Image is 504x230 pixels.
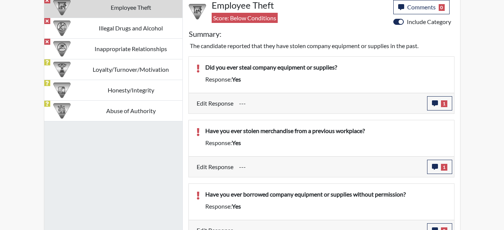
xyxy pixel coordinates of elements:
img: CATEGORY%20ICON-17.40ef8247.png [53,61,71,78]
td: Loyalty/Turnover/Motivation [80,59,182,80]
p: The candidate reported that they have stolen company equipment or supplies in the past. [190,41,453,50]
td: Abuse of Authority [80,100,182,121]
span: 0 [439,4,445,11]
img: CATEGORY%20ICON-12.0f6f1024.png [53,20,71,37]
span: 1 [441,164,447,171]
img: CATEGORY%20ICON-07.58b65e52.png [189,3,206,20]
label: Edit Response [197,96,233,110]
h5: Summary: [189,29,221,38]
img: CATEGORY%20ICON-14.139f8ef7.png [53,40,71,57]
span: 1 [441,100,447,107]
div: Response: [200,138,452,147]
img: CATEGORY%20ICON-11.a5f294f4.png [53,82,71,99]
span: yes [232,76,241,83]
td: Illegal Drugs and Alcohol [80,18,182,38]
span: Score: Below Conditions [212,13,278,23]
button: 1 [427,96,452,110]
div: Response: [200,202,452,211]
td: Inappropriate Relationships [80,38,182,59]
p: Did you ever steal company equipment or supplies? [205,63,447,72]
img: CATEGORY%20ICON-01.94e51fac.png [53,102,71,120]
label: Include Category [407,17,451,26]
div: Response: [200,75,452,84]
span: Comments [407,3,436,11]
p: Have you ever stolen merchandise from a previous workplace? [205,126,447,135]
td: Honesty/Integrity [80,80,182,100]
p: Have you ever borrowed company equipment or supplies without permission? [205,190,447,199]
span: yes [232,139,241,146]
div: Update the test taker's response, the change might impact the score [233,96,427,110]
span: yes [232,203,241,210]
div: Update the test taker's response, the change might impact the score [233,160,427,174]
button: 1 [427,160,452,174]
label: Edit Response [197,160,233,174]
